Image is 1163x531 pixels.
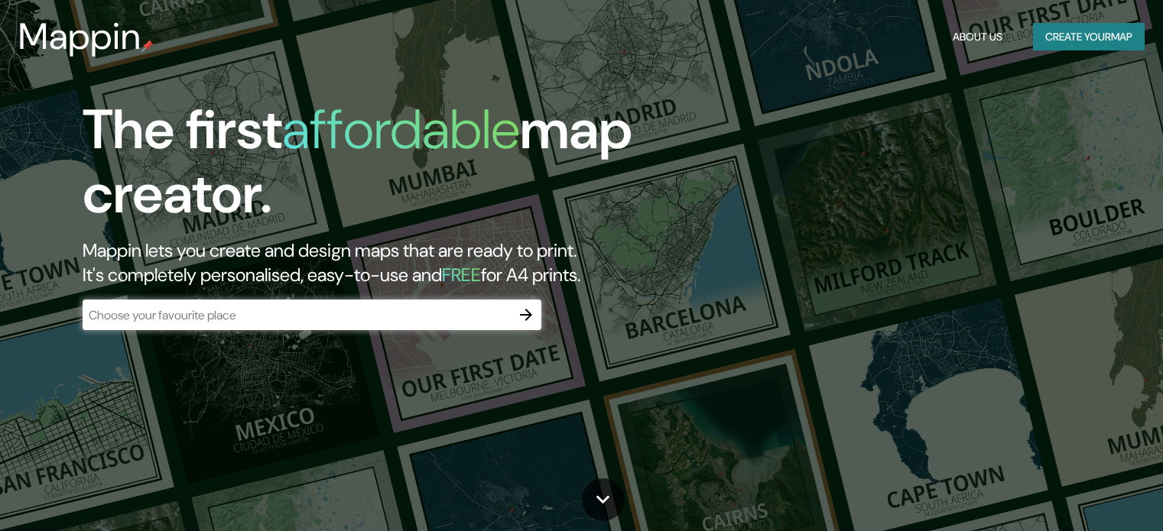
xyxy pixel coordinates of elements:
h1: affordable [282,94,520,165]
h2: Mappin lets you create and design maps that are ready to print. It's completely personalised, eas... [83,238,664,287]
button: About Us [947,23,1009,51]
input: Choose your favourite place [83,306,511,324]
h3: Mappin [18,15,141,58]
img: mappin-pin [141,40,154,52]
h5: FREE [442,263,481,287]
h1: The first map creator. [83,98,664,238]
button: Create yourmap [1033,23,1145,51]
